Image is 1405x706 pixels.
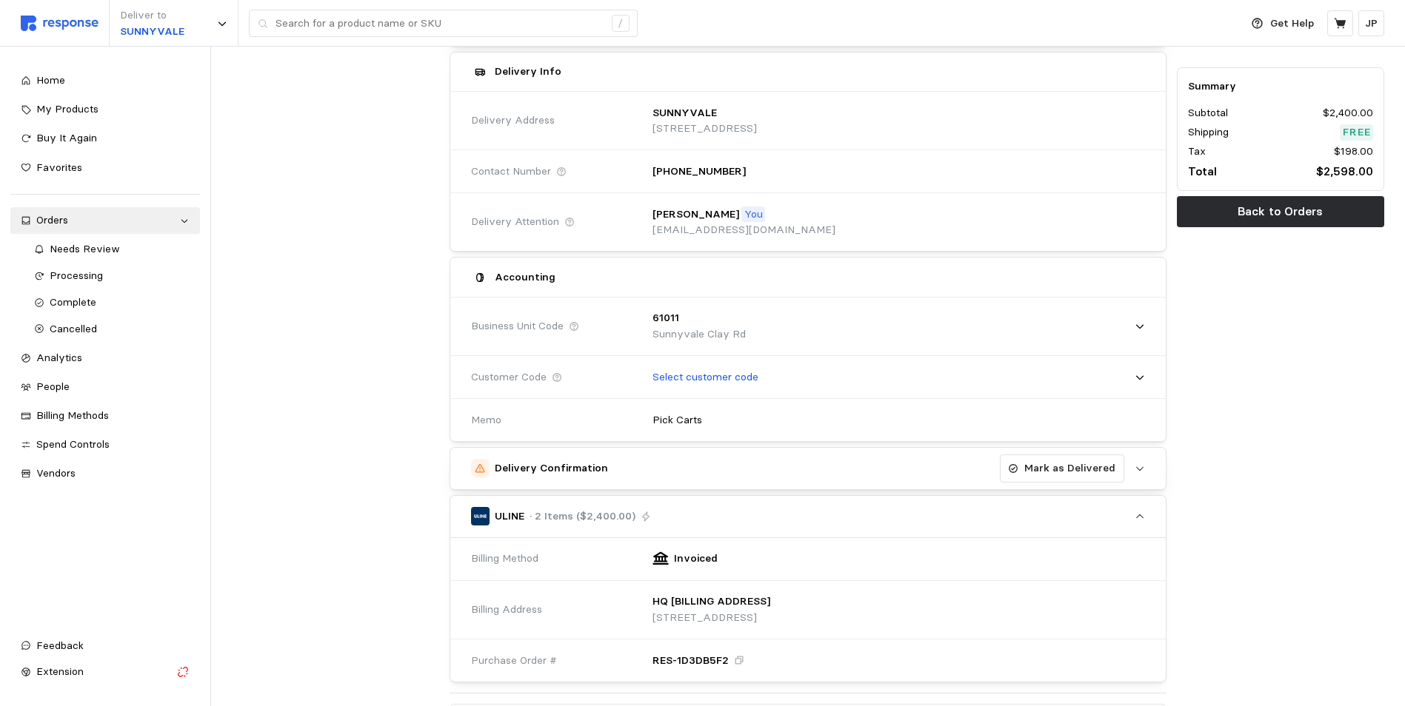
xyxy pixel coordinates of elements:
[653,206,739,223] p: [PERSON_NAME]
[1358,10,1384,36] button: JP
[471,412,501,428] span: Memo
[471,369,547,386] span: Customer Code
[10,125,200,152] a: Buy It Again
[1000,454,1124,483] button: Mark as Delivered
[653,412,702,428] p: Pick Carts
[674,551,718,567] p: Invoiced
[612,15,630,33] div: /
[1177,196,1384,227] button: Back to Orders
[36,161,82,174] span: Favorites
[450,538,1166,682] div: ULINE· 2 Items ($2,400.00)
[1188,78,1373,94] h5: Summary
[653,653,729,669] p: RES-1D3DB5F2
[471,653,557,669] span: Purchase Order #
[653,610,770,626] p: [STREET_ADDRESS]
[50,322,97,335] span: Cancelled
[24,263,200,289] a: Processing
[36,131,97,144] span: Buy It Again
[653,164,746,180] p: [PHONE_NUMBER]
[36,102,99,115] span: My Products
[1024,460,1115,477] p: Mark as Delivered
[450,448,1166,489] button: Delivery ConfirmationMark as Delivered
[471,214,559,230] span: Delivery Attention
[495,64,561,79] h5: Delivery Info
[21,16,99,31] img: svg%3e
[1238,202,1323,221] p: Back to Orders
[36,73,65,87] span: Home
[450,496,1166,537] button: ULINE· 2 Items ($2,400.00)
[24,236,200,263] a: Needs Review
[1270,16,1314,32] p: Get Help
[1365,16,1378,32] p: JP
[10,431,200,458] a: Spend Controls
[495,269,555,285] h5: Accounting
[471,551,538,567] span: Billing Method
[471,164,551,180] span: Contact Number
[50,295,96,309] span: Complete
[1343,124,1371,141] p: Free
[471,112,555,129] span: Delivery Address
[24,316,200,343] a: Cancelled
[10,403,200,429] a: Billing Methods
[653,594,770,610] p: HQ [BILLING ADDRESS]
[1188,124,1229,141] p: Shipping
[120,7,184,24] p: Deliver to
[471,318,564,334] span: Business Unit Code
[36,437,110,451] span: Spend Controls
[1188,105,1228,121] p: Subtotal
[10,374,200,400] a: People
[36,639,84,652] span: Feedback
[36,212,174,229] div: Orders
[36,466,76,480] span: Vendors
[10,67,200,94] a: Home
[653,105,717,121] p: SUNNYVALE
[1243,10,1323,38] button: Get Help
[10,460,200,487] a: Vendors
[653,326,746,343] p: Sunnyvale Clay Rd
[10,207,200,234] a: Orders
[120,24,184,40] p: SUNNYVALE
[1323,105,1373,121] p: $2,400.00
[471,602,542,618] span: Billing Address
[36,380,70,393] span: People
[50,242,120,255] span: Needs Review
[276,10,604,37] input: Search for a product name or SKU
[1188,144,1206,160] p: Tax
[530,508,635,525] p: · 2 Items ($2,400.00)
[36,351,82,364] span: Analytics
[10,659,200,685] button: Extension
[653,369,758,386] p: Select customer code
[653,121,757,137] p: [STREET_ADDRESS]
[36,409,109,422] span: Billing Methods
[10,345,200,372] a: Analytics
[10,633,200,659] button: Feedback
[36,665,84,678] span: Extension
[495,508,524,525] p: ULINE
[1334,144,1373,160] p: $198.00
[10,155,200,181] a: Favorites
[24,289,200,316] a: Complete
[1188,162,1217,181] p: Total
[653,222,835,238] p: [EMAIL_ADDRESS][DOMAIN_NAME]
[653,310,679,326] p: 61011
[10,96,200,123] a: My Products
[1316,162,1373,181] p: $2,598.00
[744,206,763,223] p: You
[495,460,608,476] h5: Delivery Confirmation
[50,269,103,282] span: Processing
